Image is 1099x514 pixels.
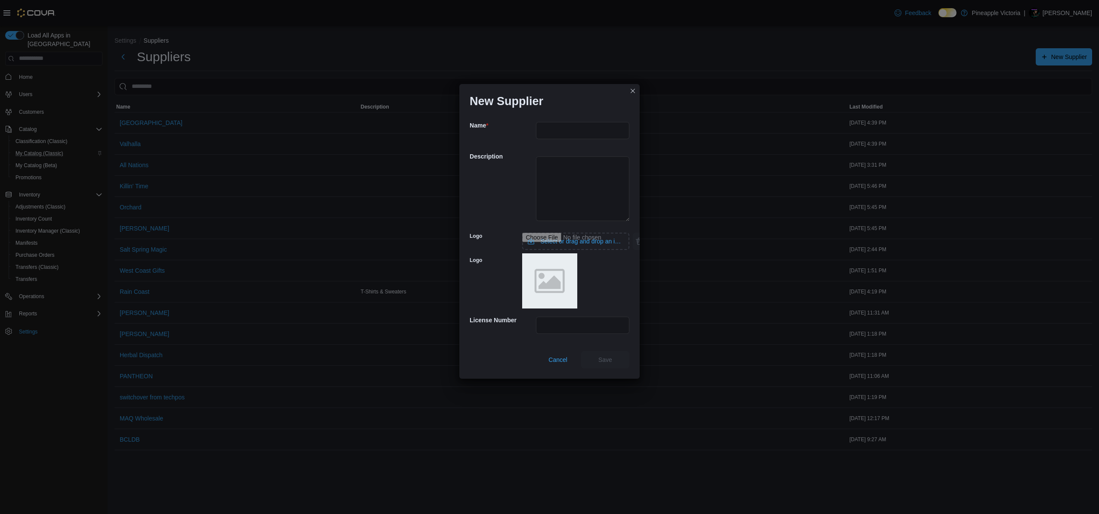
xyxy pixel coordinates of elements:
[598,355,612,364] span: Save
[470,94,543,108] h1: New Supplier
[522,233,629,250] input: Use aria labels when no actual label is in use
[522,253,577,308] img: placeholder.png
[470,233,482,240] label: Logo
[470,148,534,165] h5: Description
[470,257,482,264] label: Logo
[470,117,534,134] h5: Name
[470,312,534,329] h5: License Number
[581,351,629,368] button: Save
[545,351,571,368] button: Cancel
[628,86,638,96] button: Closes this modal window
[548,355,567,364] span: Cancel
